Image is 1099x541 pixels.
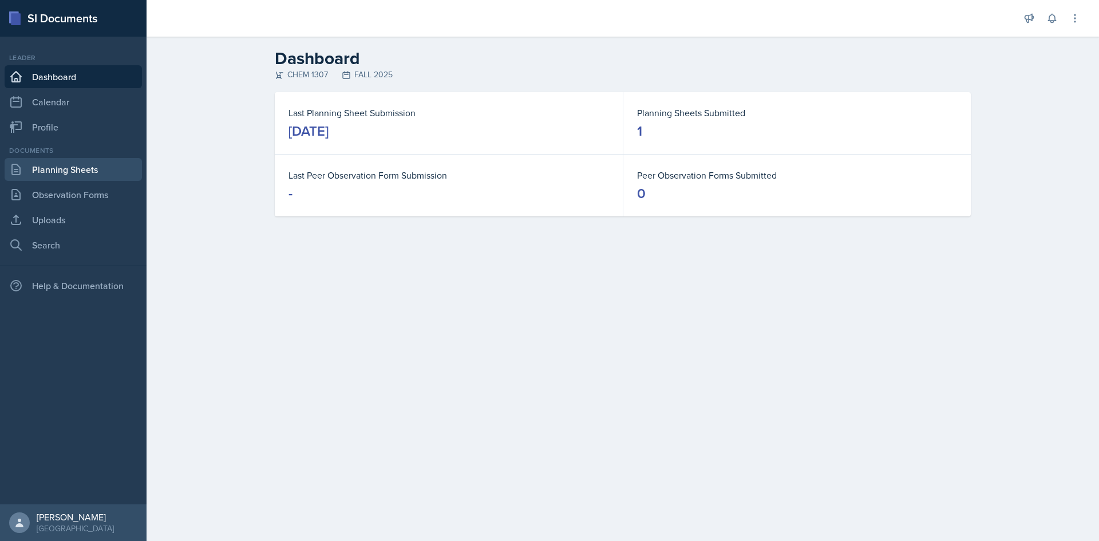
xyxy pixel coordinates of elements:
dt: Last Peer Observation Form Submission [288,168,609,182]
a: Profile [5,116,142,139]
a: Observation Forms [5,183,142,206]
div: Help & Documentation [5,274,142,297]
a: Dashboard [5,65,142,88]
a: Planning Sheets [5,158,142,181]
a: Calendar [5,90,142,113]
div: Documents [5,145,142,156]
div: 0 [637,184,646,203]
dt: Peer Observation Forms Submitted [637,168,957,182]
a: Search [5,234,142,256]
div: 1 [637,122,642,140]
div: CHEM 1307 FALL 2025 [275,69,971,81]
div: Leader [5,53,142,63]
div: [DATE] [288,122,329,140]
div: - [288,184,292,203]
div: [GEOGRAPHIC_DATA] [37,523,114,534]
dt: Last Planning Sheet Submission [288,106,609,120]
h2: Dashboard [275,48,971,69]
div: [PERSON_NAME] [37,511,114,523]
a: Uploads [5,208,142,231]
dt: Planning Sheets Submitted [637,106,957,120]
